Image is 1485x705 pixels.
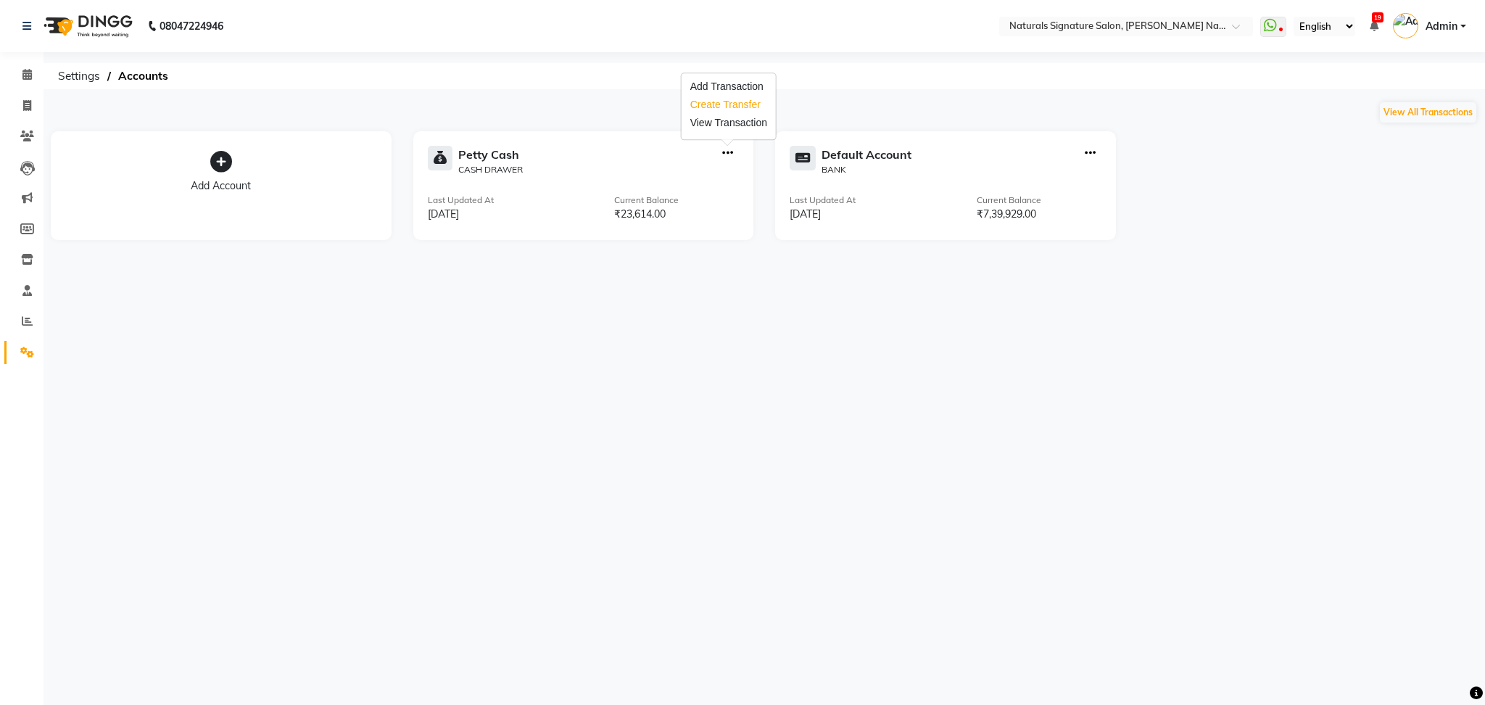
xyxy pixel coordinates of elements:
[977,207,1101,222] div: ₹7,39,929.00
[822,163,911,176] div: BANK
[458,146,523,163] div: Petty Cash
[1393,13,1418,38] img: Admin
[690,115,767,131] div: View Transaction
[428,194,494,207] div: Last Updated At
[690,79,767,94] div: Add Transaction
[1380,102,1476,123] button: View All Transactions
[977,194,1101,207] div: Current Balance
[1426,19,1457,34] span: Admin
[428,207,494,222] div: [DATE]
[614,207,739,222] div: ₹23,614.00
[458,163,523,176] div: CASH DRAWER
[1372,12,1383,22] span: 19
[822,146,911,163] div: Default Account
[111,63,175,89] span: Accounts
[790,194,856,207] div: Last Updated At
[65,178,377,194] div: Add Account
[1370,20,1378,33] a: 19
[51,63,107,89] span: Settings
[37,6,136,46] img: logo
[614,194,739,207] div: Current Balance
[690,97,767,112] div: Create Transfer
[790,207,856,222] div: [DATE]
[160,6,223,46] b: 08047224946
